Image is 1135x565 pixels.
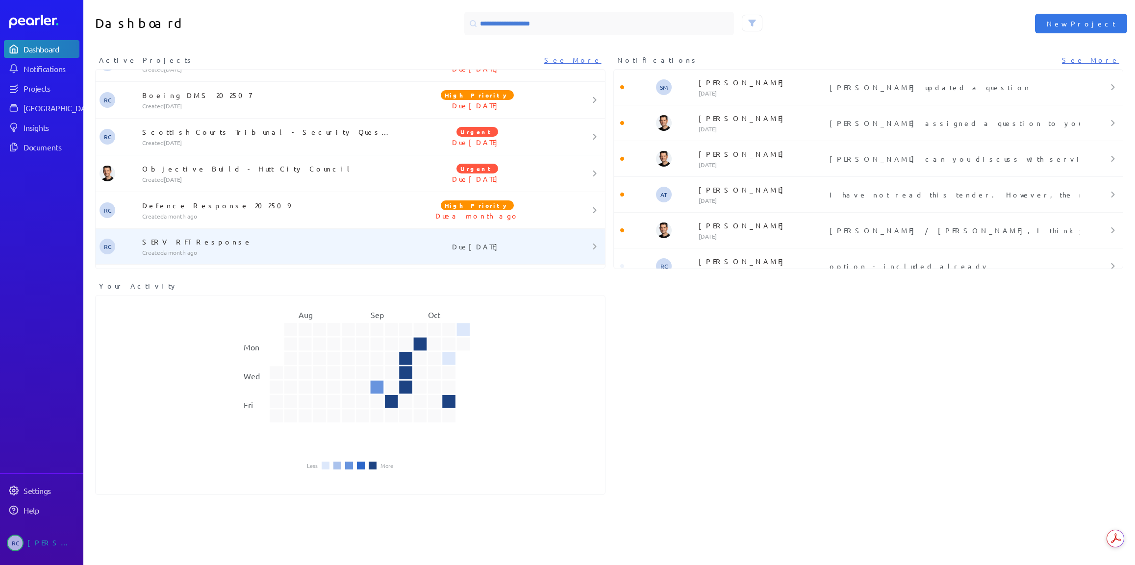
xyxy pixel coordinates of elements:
p: [PERSON_NAME] / [PERSON_NAME], I think you are best placed to answer this. I don't know the proce... [830,225,1076,235]
p: [DATE] [699,125,826,133]
img: James Layton [656,222,672,238]
text: Sep [371,310,384,319]
p: SERV RFT Response [142,237,393,246]
span: Robert Craig [7,535,24,551]
span: Robert Craig [100,129,115,145]
p: Due a month ago [393,211,562,221]
p: Scottish Courts Tribunal - Security Questions [142,127,393,137]
span: Anthony Turco [656,187,672,202]
h1: Dashboard [95,12,346,35]
a: Notifications [4,60,79,77]
p: Due [DATE] [393,137,562,147]
p: Created [DATE] [142,175,393,183]
p: Due [DATE] [393,174,562,184]
span: Robert Craig [100,92,115,108]
p: Boeing DMS 202507 [142,90,393,100]
div: Settings [24,486,78,495]
div: Dashboard [24,44,78,54]
text: Oct [428,310,441,319]
span: Notifications [617,55,699,65]
text: Wed [244,371,260,381]
div: Notifications [24,64,78,74]
p: Created [DATE] [142,102,393,110]
a: Settings [4,482,79,499]
span: High Priority [441,200,514,210]
p: [PERSON_NAME] [699,185,826,195]
li: Less [307,463,318,468]
span: Your Activity [99,281,178,291]
p: [DATE] [699,232,826,240]
a: Insights [4,119,79,136]
a: See More [1062,55,1119,65]
div: Projects [24,83,78,93]
p: [PERSON_NAME] assigned a question to you [830,118,1076,128]
p: Created a month ago [142,212,393,220]
img: James Layton [100,166,115,181]
p: [DATE] [699,197,826,204]
a: Help [4,501,79,519]
p: I have not read this tender. However, the migration process does, as originally designed, calcula... [830,190,1076,199]
span: Urgent [456,164,498,173]
span: Robert Craig [100,239,115,254]
p: [PERSON_NAME] [699,113,826,123]
p: Due [DATE] [393,100,562,110]
span: Stuart Meyers [656,79,672,95]
a: Projects [4,79,79,97]
p: Created [DATE] [142,139,393,147]
span: Robert Craig [100,202,115,218]
img: James Layton [656,115,672,131]
text: Mon [244,342,259,352]
span: Active Projects [99,55,194,65]
a: RC[PERSON_NAME] [4,531,79,555]
a: Documents [4,138,79,156]
p: Due [DATE] [393,242,562,251]
p: [DATE] [699,161,826,169]
span: Robert Craig [656,258,672,274]
span: High Priority [441,90,514,100]
li: More [380,463,393,468]
div: Documents [24,142,78,152]
p: Objective Build - Hutt City Council [142,164,393,173]
img: James Layton [656,151,672,167]
div: [GEOGRAPHIC_DATA] [24,103,97,113]
p: [PERSON_NAME] [699,149,826,159]
button: New Project [1035,14,1127,33]
p: option - included already [830,261,1076,271]
p: [PERSON_NAME] updated a question [830,82,1076,92]
a: See More [544,55,602,65]
a: [GEOGRAPHIC_DATA] [4,99,79,117]
p: [PERSON_NAME] [699,221,826,230]
a: Dashboard [4,40,79,58]
p: [DATE] [699,89,826,97]
a: Dashboard [9,15,79,28]
p: [DATE] [699,268,826,276]
p: [PERSON_NAME] [699,256,826,266]
div: [PERSON_NAME] [27,535,76,551]
text: Fri [244,400,253,410]
div: Insights [24,123,78,132]
p: [PERSON_NAME] [699,77,826,87]
p: Created a month ago [142,248,393,256]
text: Aug [299,310,313,319]
p: Defence Response 202509 [142,200,393,210]
span: New Project [1047,19,1115,28]
p: [PERSON_NAME] can you discuss with services team please. [830,154,1076,164]
span: Urgent [456,127,498,137]
div: Help [24,505,78,515]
